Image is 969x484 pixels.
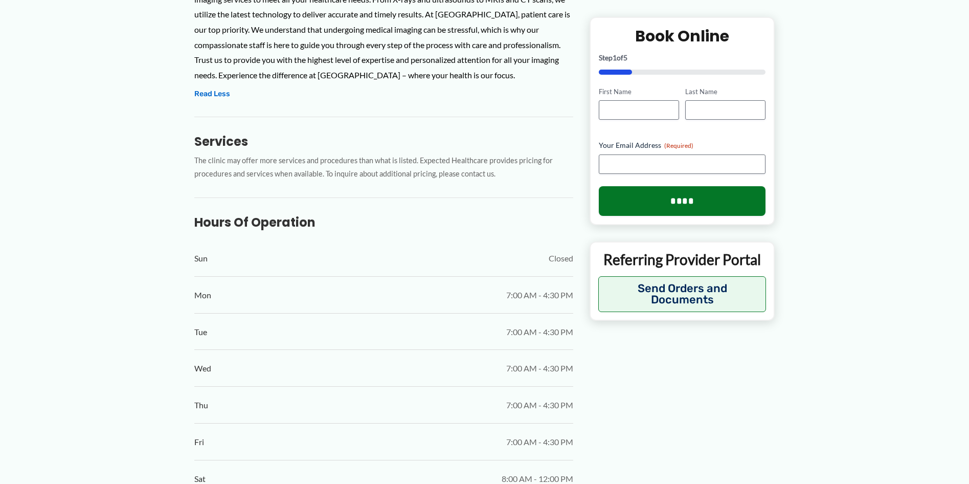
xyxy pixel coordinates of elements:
[506,324,573,340] span: 7:00 AM - 4:30 PM
[194,134,573,149] h3: Services
[599,86,679,96] label: First Name
[194,154,573,182] p: The clinic may offer more services and procedures than what is listed. Expected Healthcare provid...
[506,398,573,413] span: 7:00 AM - 4:30 PM
[194,434,204,450] span: Fri
[599,26,766,46] h2: Book Online
[194,214,573,230] h3: Hours of Operation
[506,361,573,376] span: 7:00 AM - 4:30 PM
[598,276,767,312] button: Send Orders and Documents
[194,88,230,100] button: Read Less
[194,398,208,413] span: Thu
[194,288,211,303] span: Mon
[685,86,765,96] label: Last Name
[599,54,766,61] p: Step of
[506,288,573,303] span: 7:00 AM - 4:30 PM
[506,434,573,450] span: 7:00 AM - 4:30 PM
[599,140,766,150] label: Your Email Address
[194,361,211,376] span: Wed
[194,251,208,266] span: Sun
[549,251,573,266] span: Closed
[623,53,627,61] span: 5
[613,53,617,61] span: 1
[664,142,693,149] span: (Required)
[598,250,767,269] p: Referring Provider Portal
[194,324,207,340] span: Tue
